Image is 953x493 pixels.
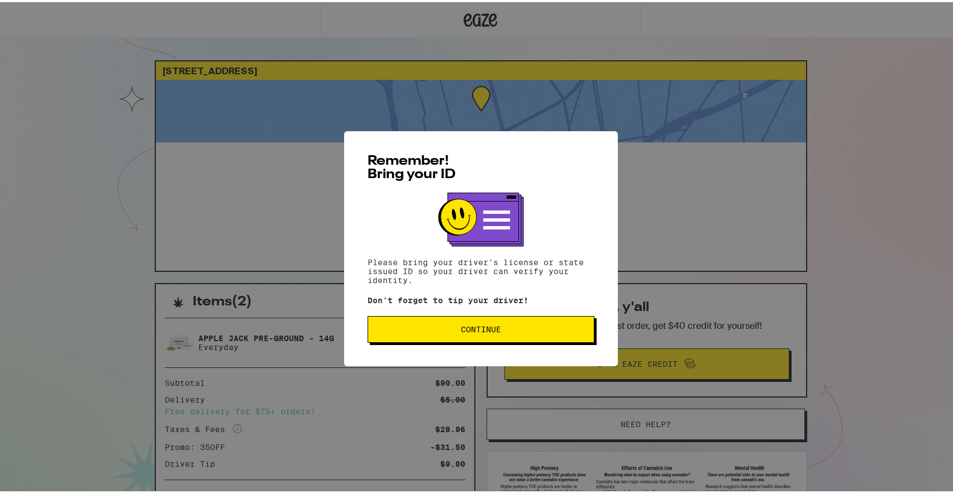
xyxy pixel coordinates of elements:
[461,323,501,331] span: Continue
[7,8,80,17] span: Hi. Need any help?
[368,314,594,341] button: Continue
[368,294,594,303] p: Don't forget to tip your driver!
[368,152,456,179] span: Remember! Bring your ID
[368,256,594,283] p: Please bring your driver's license or state issued ID so your driver can verify your identity.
